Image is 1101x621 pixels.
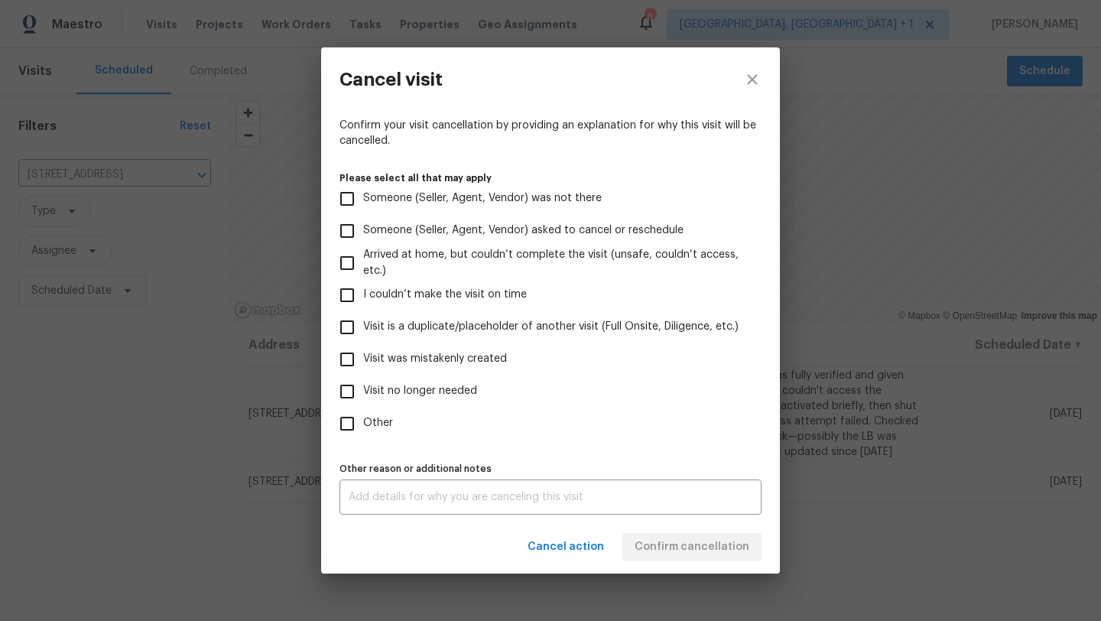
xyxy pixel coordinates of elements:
span: Visit is a duplicate/placeholder of another visit (Full Onsite, Diligence, etc.) [363,319,739,335]
span: Arrived at home, but couldn’t complete the visit (unsafe, couldn’t access, etc.) [363,247,749,279]
label: Please select all that may apply [339,174,762,183]
button: close [725,47,780,112]
h3: Cancel visit [339,69,443,90]
button: Cancel action [521,533,610,561]
span: Confirm your visit cancellation by providing an explanation for why this visit will be cancelled. [339,118,762,148]
span: Someone (Seller, Agent, Vendor) asked to cancel or reschedule [363,223,684,239]
span: Other [363,415,393,431]
span: Someone (Seller, Agent, Vendor) was not there [363,190,602,206]
span: Visit no longer needed [363,383,477,399]
label: Other reason or additional notes [339,464,762,473]
span: I couldn’t make the visit on time [363,287,527,303]
span: Cancel action [528,538,604,557]
span: Visit was mistakenly created [363,351,507,367]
